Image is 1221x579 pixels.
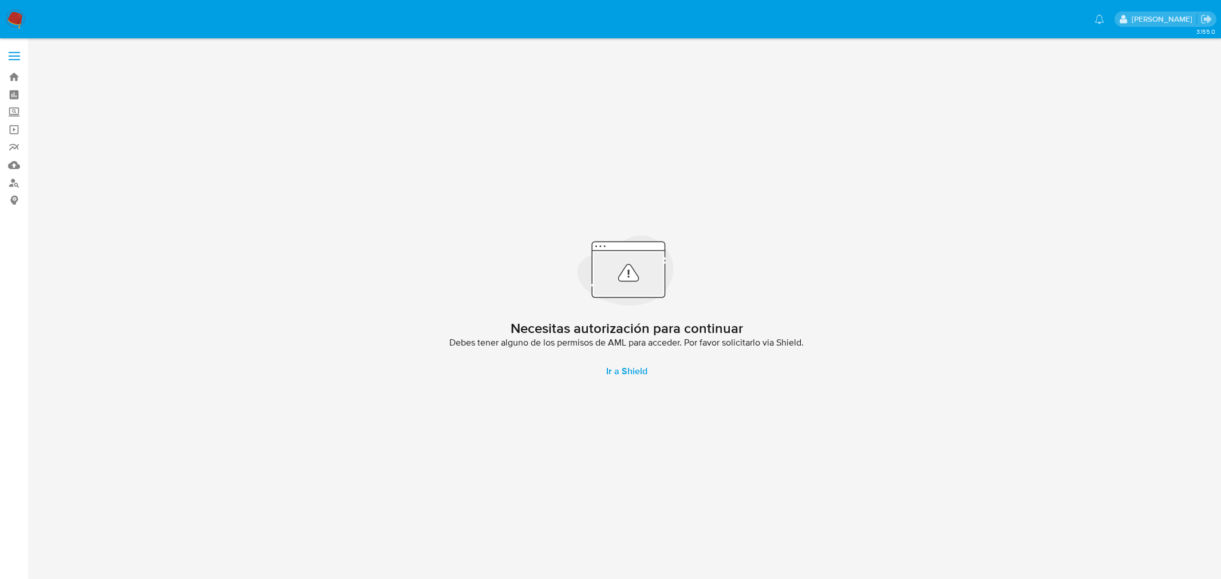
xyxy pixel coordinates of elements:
span: Ir a Shield [606,358,647,385]
a: Salir [1200,13,1212,25]
span: Debes tener alguno de los permisos de AML para acceder. Por favor solicitarlo via Shield. [449,337,804,348]
a: Ir a Shield [592,358,661,385]
p: belen.palamara@mercadolibre.com [1132,14,1196,25]
h2: Necesitas autorización para continuar [511,320,743,337]
a: Notificaciones [1094,14,1104,24]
